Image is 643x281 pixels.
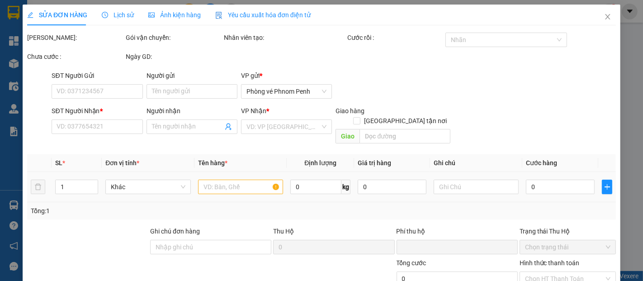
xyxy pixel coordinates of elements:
[604,13,611,20] span: close
[55,159,62,167] span: SL
[430,154,523,172] th: Ghi chú
[246,85,326,98] span: Phòng vé Phnom Penh
[52,71,142,81] div: SĐT Người Gửi
[360,116,450,126] span: [GEOGRAPHIC_DATA] tận nơi
[111,180,185,194] span: Khác
[526,159,557,167] span: Cước hàng
[224,33,345,43] div: Nhân viên tạo:
[102,12,108,18] span: clock-circle
[336,129,359,143] span: Giao
[27,33,124,43] div: [PERSON_NAME]:
[602,183,612,191] span: plus
[27,11,87,19] span: SỬA ĐƠN HÀNG
[347,33,444,43] div: Cước rồi :
[126,52,222,62] div: Ngày GD:
[148,12,155,18] span: picture
[225,123,232,130] span: user-add
[273,228,294,235] span: Thu Hộ
[31,180,45,194] button: delete
[102,11,134,19] span: Lịch sử
[396,226,517,240] div: Phí thu hộ
[525,240,610,254] span: Chọn trạng thái
[241,107,266,114] span: VP Nhận
[147,106,237,116] div: Người nhận
[148,11,201,19] span: Ảnh kiện hàng
[304,159,336,167] span: Định lượng
[31,206,249,216] div: Tổng: 1
[336,107,364,114] span: Giao hàng
[595,5,620,30] button: Close
[105,159,139,167] span: Đơn vị tính
[519,259,579,267] label: Hình thức thanh toán
[359,129,450,143] input: Dọc đường
[241,71,332,81] div: VP gửi
[52,106,142,116] div: SĐT Người Nhận
[358,159,391,167] span: Giá trị hàng
[150,228,200,235] label: Ghi chú đơn hàng
[126,33,222,43] div: Gói vận chuyển:
[198,159,227,167] span: Tên hàng
[434,180,519,194] input: Ghi Chú
[198,180,284,194] input: VD: Bàn, Ghế
[602,180,613,194] button: plus
[27,52,124,62] div: Chưa cước :
[396,259,426,267] span: Tổng cước
[519,226,616,236] div: Trạng thái Thu Hộ
[27,12,33,18] span: edit
[147,71,237,81] div: Người gửi
[215,12,222,19] img: icon
[341,180,350,194] span: kg
[150,240,271,254] input: Ghi chú đơn hàng
[215,11,311,19] span: Yêu cầu xuất hóa đơn điện tử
